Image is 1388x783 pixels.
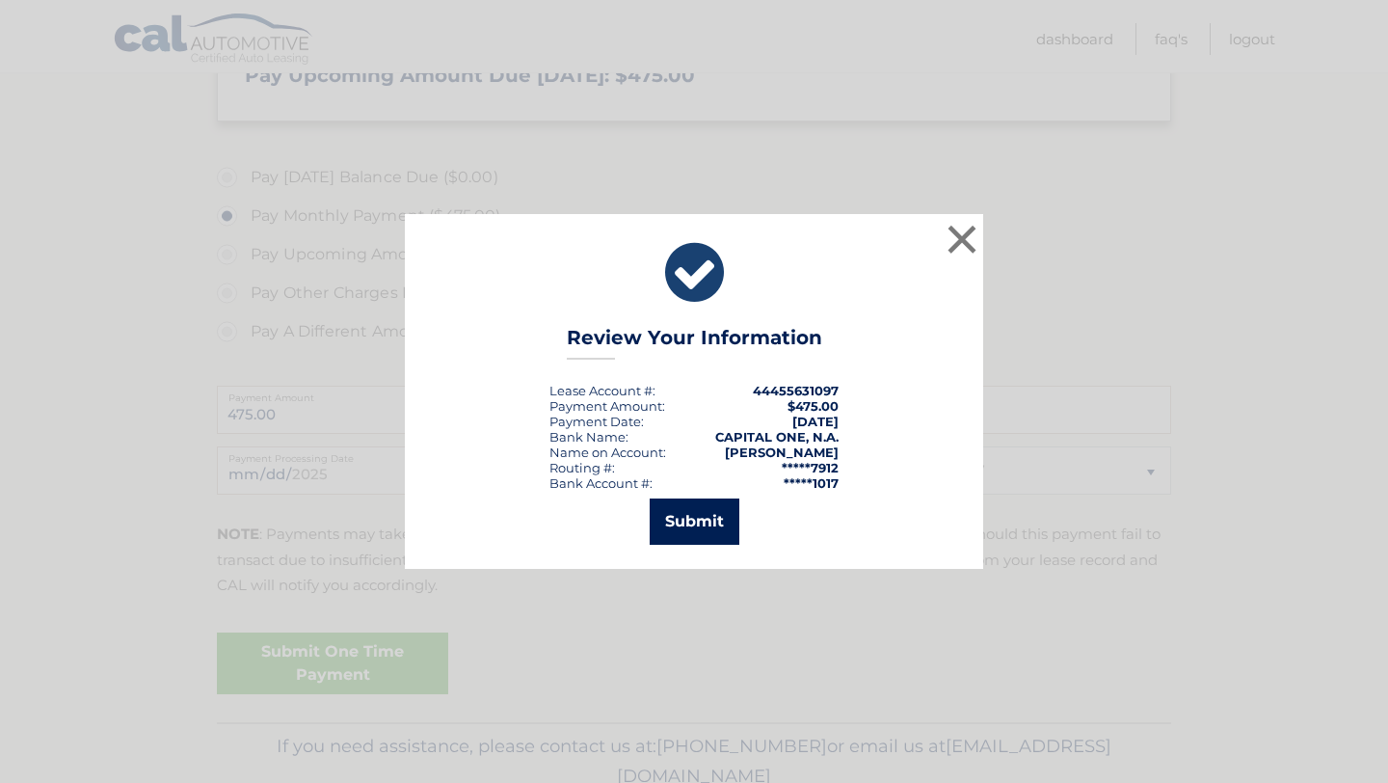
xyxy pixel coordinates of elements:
[549,475,653,491] div: Bank Account #:
[567,326,822,360] h3: Review Your Information
[787,398,839,414] span: $475.00
[753,383,839,398] strong: 44455631097
[549,383,655,398] div: Lease Account #:
[549,414,641,429] span: Payment Date
[549,414,644,429] div: :
[650,499,739,545] button: Submit
[715,429,839,445] strong: CAPITAL ONE, N.A.
[549,398,665,414] div: Payment Amount:
[792,414,839,429] span: [DATE]
[549,445,666,460] div: Name on Account:
[725,445,839,460] strong: [PERSON_NAME]
[549,460,615,475] div: Routing #:
[549,429,628,445] div: Bank Name:
[943,220,981,258] button: ×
